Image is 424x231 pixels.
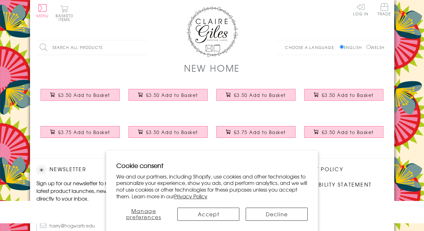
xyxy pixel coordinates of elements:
[58,92,110,98] span: £3.50 Add to Basket
[56,5,73,21] button: Basket0 items
[300,121,388,149] a: New Home Card, Gingerbread House, Wishing you happy times in your New Home £3.50 Add to Basket
[353,3,368,16] a: Log In
[41,89,120,101] button: £3.50 Add to Basket
[300,84,388,112] a: New Home Card, Colourful Houses, Hope you'll be very happy in your New Home £3.50 Add to Basket
[246,208,308,221] button: Decline
[146,129,198,135] span: £3.50 Add to Basket
[292,180,372,189] a: Accessibility Statement
[58,129,110,135] span: £3.75 Add to Basket
[304,126,383,138] button: £3.50 Add to Basket
[41,126,120,138] button: £3.75 Add to Basket
[142,40,148,55] input: Search
[124,84,212,112] a: New Home Card, Pink Star, Embellished with a padded star £3.50 Add to Basket
[216,89,296,101] button: £3.50 Add to Basket
[36,84,124,112] a: New Home Card, Tree, New Home, Embossed and Foiled text £3.50 Add to Basket
[216,126,296,138] button: £3.75 Add to Basket
[58,13,73,22] span: 0 items
[234,92,286,98] span: £3.50 Add to Basket
[36,121,124,149] a: New Home Card, Flowers & Phone, New Home, Embellished with colourful pompoms £3.75 Add to Basket
[177,208,239,221] button: Accept
[234,129,286,135] span: £3.75 Add to Basket
[146,92,198,98] span: £3.50 Add to Basket
[184,61,240,75] h1: New Home
[124,121,212,149] a: New Home Card, City, New Home, Embossed and Foiled text £3.50 Add to Basket
[36,4,49,18] button: Menu
[340,44,365,50] label: English
[36,40,148,55] input: Search all products
[116,161,308,170] h2: Cookie consent
[187,6,238,57] img: Claire Giles Greetings Cards
[212,84,300,112] a: New Home Card, Pink on Plum Happy New Home, with gold foil £3.50 Add to Basket
[174,192,207,200] a: Privacy Policy
[366,45,371,49] input: Welsh
[340,45,344,49] input: English
[128,126,208,138] button: £3.50 Add to Basket
[116,173,308,200] p: We and our partners, including Shopify, use cookies and other technologies to personalize your ex...
[126,207,161,221] span: Manage preferences
[285,44,338,50] p: Choose a language:
[378,3,391,17] a: Trade
[128,89,208,101] button: £3.50 Add to Basket
[212,121,300,149] a: New Home Card, Vase of Flowers, New Home, Embellished with a colourful tassel £3.75 Add to Basket
[322,92,374,98] span: £3.50 Add to Basket
[304,89,383,101] button: £3.50 Add to Basket
[116,208,171,221] button: Manage preferences
[378,3,391,16] span: Trade
[36,179,145,202] p: Sign up for our newsletter to receive the latest product launches, news and offers directly to yo...
[36,13,49,19] span: Menu
[36,165,145,175] h2: Newsletter
[366,44,385,50] label: Welsh
[322,129,374,135] span: £3.50 Add to Basket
